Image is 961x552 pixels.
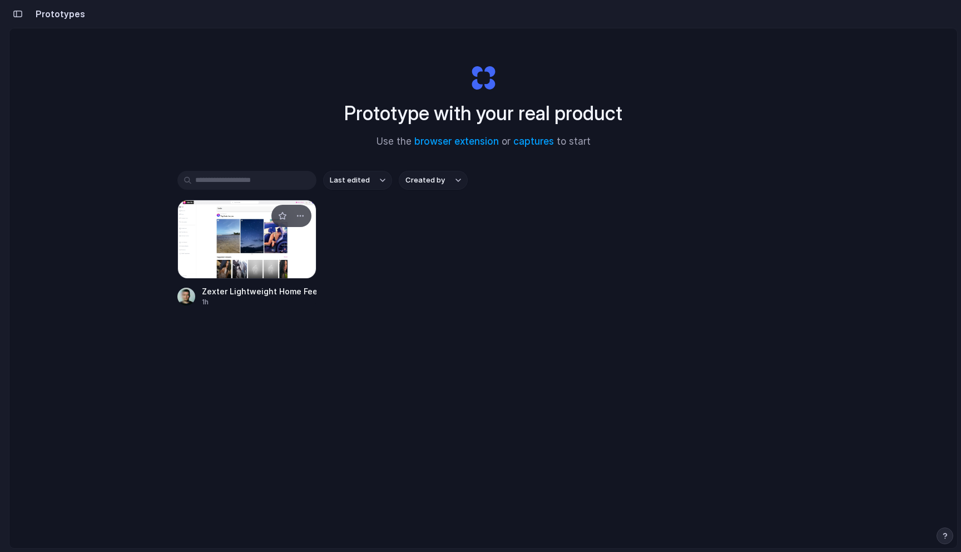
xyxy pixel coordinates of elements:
[399,171,468,190] button: Created by
[31,7,85,21] h2: Prototypes
[344,98,622,128] h1: Prototype with your real product
[377,135,591,149] span: Use the or to start
[177,200,316,307] a: Zexter Lightweight Home FeedZexter Lightweight Home Feed1h
[513,136,554,147] a: captures
[414,136,499,147] a: browser extension
[202,297,316,307] div: 1h
[405,175,445,186] span: Created by
[202,285,316,297] div: Zexter Lightweight Home Feed
[323,171,392,190] button: Last edited
[330,175,370,186] span: Last edited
